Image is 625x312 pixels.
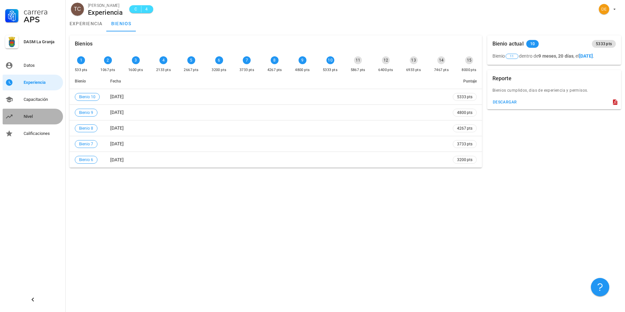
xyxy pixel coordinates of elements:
[156,67,171,73] div: 2133 pts
[144,6,149,12] span: 4
[75,79,86,83] span: Bienio
[462,67,476,73] div: 8000 pts
[3,109,63,124] a: Nivel
[406,67,421,73] div: 6933 pts
[128,67,143,73] div: 1600 pts
[3,75,63,90] a: Experiencia
[110,94,124,99] span: [DATE]
[457,156,472,163] span: 3200 pts
[105,73,448,89] th: Fecha
[88,2,123,9] div: [PERSON_NAME]
[110,110,124,115] span: [DATE]
[79,156,93,163] span: Bienio 6
[3,92,63,107] a: Capacitación
[448,73,482,89] th: Puntaje
[24,97,60,102] div: Capacitación
[104,56,112,64] div: 2
[187,56,195,64] div: 5
[492,53,574,59] span: Bienio dentro de ,
[77,56,85,64] div: 1
[100,67,115,73] div: 1067 pts
[74,3,81,16] span: TC
[110,141,124,146] span: [DATE]
[79,109,93,116] span: Bienio 9
[487,87,621,98] div: Bienios cumplidos, dias de experiencia y permisos.
[326,56,334,64] div: 10
[75,67,88,73] div: 533 pts
[215,56,223,64] div: 6
[107,16,136,31] a: bienios
[71,3,84,16] div: avatar
[492,35,524,52] div: Bienio actual
[184,67,198,73] div: 2667 pts
[24,131,60,136] div: Calificaciones
[79,125,93,132] span: Bienio 8
[463,79,477,83] span: Puntaje
[24,114,60,119] div: Nivel
[295,67,310,73] div: 4800 pts
[382,56,390,64] div: 12
[492,100,517,104] div: descargar
[110,157,124,162] span: [DATE]
[110,79,121,83] span: Fecha
[492,70,511,87] div: Reporte
[457,141,472,147] span: 3733 pts
[3,126,63,141] a: Calificaciones
[24,16,60,24] div: APS
[267,67,282,73] div: 4267 pts
[66,16,107,31] a: experiencia
[437,56,445,64] div: 14
[530,40,535,48] span: 10
[110,125,124,131] span: [DATE]
[457,109,472,116] span: 4800 pts
[457,94,472,100] span: 5333 pts
[351,67,365,73] div: 5867 pts
[457,125,472,132] span: 4267 pts
[159,56,167,64] div: 4
[538,53,573,59] b: 9 meses, 20 días
[133,6,138,12] span: C
[75,35,93,52] div: Bienios
[79,93,95,101] span: Bienio 10
[596,40,612,48] span: 5333 pts
[24,63,60,68] div: Datos
[510,54,514,59] span: 11
[575,53,594,59] span: el .
[24,8,60,16] div: Carrera
[132,56,140,64] div: 3
[465,56,473,64] div: 15
[354,56,362,64] div: 11
[79,140,93,148] span: Bienio 7
[434,67,449,73] div: 7467 pts
[3,58,63,73] a: Datos
[599,4,609,14] div: avatar
[24,39,60,45] div: DASM La Granja
[243,56,251,64] div: 7
[410,56,418,64] div: 13
[212,67,226,73] div: 3200 pts
[240,67,254,73] div: 3733 pts
[490,98,520,107] button: descargar
[579,53,593,59] b: [DATE]
[299,56,306,64] div: 9
[271,56,279,64] div: 8
[88,9,123,16] div: Experiencia
[323,67,338,73] div: 5333 pts
[378,67,393,73] div: 6400 pts
[70,73,105,89] th: Bienio
[24,80,60,85] div: Experiencia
